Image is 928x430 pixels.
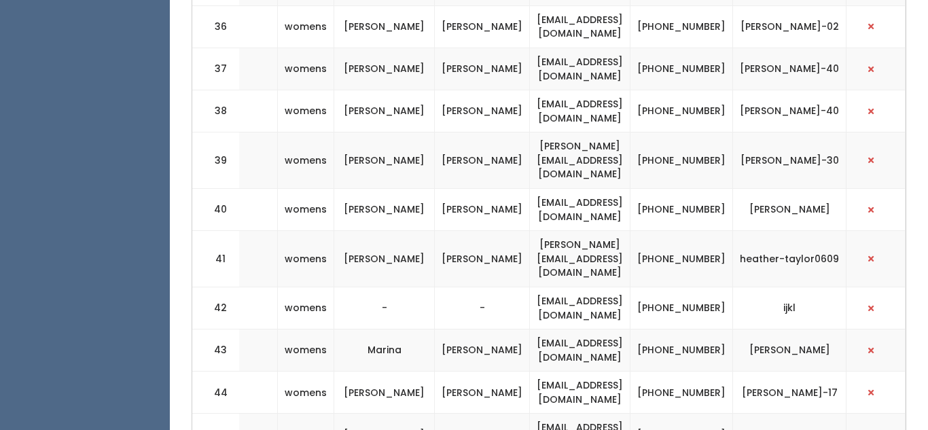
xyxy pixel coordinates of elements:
[733,231,846,287] td: heather-taylor0609
[192,90,240,132] td: 38
[733,5,846,48] td: [PERSON_NAME]-02
[278,231,334,287] td: womens
[278,287,334,329] td: womens
[630,5,733,48] td: [PHONE_NUMBER]
[630,329,733,372] td: [PHONE_NUMBER]
[530,90,630,132] td: [EMAIL_ADDRESS][DOMAIN_NAME]
[630,372,733,414] td: [PHONE_NUMBER]
[334,132,435,189] td: [PERSON_NAME]
[192,132,240,189] td: 39
[733,329,846,372] td: [PERSON_NAME]
[435,90,530,132] td: [PERSON_NAME]
[192,329,240,372] td: 43
[435,48,530,90] td: [PERSON_NAME]
[530,5,630,48] td: [EMAIL_ADDRESS][DOMAIN_NAME]
[278,5,334,48] td: womens
[435,372,530,414] td: [PERSON_NAME]
[334,329,435,372] td: Marina
[530,287,630,329] td: [EMAIL_ADDRESS][DOMAIN_NAME]
[278,372,334,414] td: womens
[278,132,334,189] td: womens
[435,329,530,372] td: [PERSON_NAME]
[192,189,240,231] td: 40
[435,189,530,231] td: [PERSON_NAME]
[192,5,240,48] td: 36
[733,132,846,189] td: [PERSON_NAME]-30
[334,287,435,329] td: -
[192,48,240,90] td: 37
[334,189,435,231] td: [PERSON_NAME]
[530,329,630,372] td: [EMAIL_ADDRESS][DOMAIN_NAME]
[192,287,240,329] td: 42
[435,231,530,287] td: [PERSON_NAME]
[733,287,846,329] td: ijkl
[530,48,630,90] td: [EMAIL_ADDRESS][DOMAIN_NAME]
[334,48,435,90] td: [PERSON_NAME]
[530,189,630,231] td: [EMAIL_ADDRESS][DOMAIN_NAME]
[334,90,435,132] td: [PERSON_NAME]
[334,372,435,414] td: [PERSON_NAME]
[334,5,435,48] td: [PERSON_NAME]
[733,189,846,231] td: [PERSON_NAME]
[278,48,334,90] td: womens
[278,90,334,132] td: womens
[435,132,530,189] td: [PERSON_NAME]
[334,231,435,287] td: [PERSON_NAME]
[530,372,630,414] td: [EMAIL_ADDRESS][DOMAIN_NAME]
[630,48,733,90] td: [PHONE_NUMBER]
[733,372,846,414] td: [PERSON_NAME]-17
[278,329,334,372] td: womens
[530,231,630,287] td: [PERSON_NAME][EMAIL_ADDRESS][DOMAIN_NAME]
[630,189,733,231] td: [PHONE_NUMBER]
[192,231,240,287] td: 41
[630,231,733,287] td: [PHONE_NUMBER]
[630,132,733,189] td: [PHONE_NUMBER]
[733,90,846,132] td: [PERSON_NAME]-40
[530,132,630,189] td: [PERSON_NAME][EMAIL_ADDRESS][DOMAIN_NAME]
[278,189,334,231] td: womens
[733,48,846,90] td: [PERSON_NAME]-40
[435,5,530,48] td: [PERSON_NAME]
[630,287,733,329] td: [PHONE_NUMBER]
[630,90,733,132] td: [PHONE_NUMBER]
[192,372,240,414] td: 44
[435,287,530,329] td: -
